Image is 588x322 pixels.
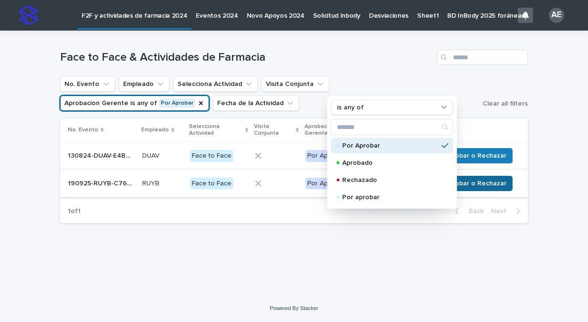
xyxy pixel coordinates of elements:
[463,208,483,215] span: Back
[342,160,438,166] p: Aprobado
[142,150,161,160] p: DUAV
[142,178,161,188] p: RUYB
[190,178,233,190] div: Face to Face
[68,150,136,160] p: 130824-DUAV-E4BCE6
[262,76,329,92] button: Visita Conjunta
[331,119,452,135] input: Search
[491,208,512,215] span: Next
[342,177,438,183] p: Rechazado
[337,103,364,111] p: is any of
[213,96,299,111] button: Fecha de la Actividad
[119,76,169,92] button: Empleado
[447,207,487,215] button: Back
[60,76,115,92] button: No. Evento
[190,150,233,162] div: Face to Face
[60,170,528,197] tr: 190925-RUYB-C763AF190925-RUYB-C763AF RUYBRUYB Face to FacePor Aprobar[DATE] 06:00 pmAprobar o Rec...
[173,76,258,92] button: Selecciona Actividad
[141,125,169,135] p: Empleado
[60,200,88,223] p: 1 of 1
[444,179,506,188] span: Aprobar o Rechazar
[342,194,438,201] p: Por aprobar
[438,148,513,163] button: Aprobar o Rechazar
[549,8,564,23] div: AE
[305,178,346,190] div: Por Aprobar
[438,176,513,191] button: Aprobar o Rechazar
[19,6,38,25] img: stacker-logo-s-only.png
[254,121,294,139] p: Visita Conjunta
[437,50,528,65] input: Search
[304,121,357,139] p: Aprobacion Gerente
[342,142,438,149] p: Por Aprobar
[487,207,528,215] button: Next
[479,97,528,111] button: Clear all filters
[60,51,433,64] h1: Face to Face & Actividades de Farmacia
[444,151,506,161] span: Aprobar o Rechazar
[60,142,528,170] tr: 130824-DUAV-E4BCE6130824-DUAV-E4BCE6 DUAVDUAV Face to FacePor Aprobar[DATE] 04:30 pmAprobar o Rec...
[189,121,242,139] p: Selecciona Actividad
[68,125,98,135] p: No. Evento
[305,150,346,162] div: Por Aprobar
[270,305,318,311] a: Powered By Stacker
[60,96,209,111] button: Aprobacion Gerente
[68,178,136,188] p: 190925-RUYB-C763AF
[483,100,528,107] span: Clear all filters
